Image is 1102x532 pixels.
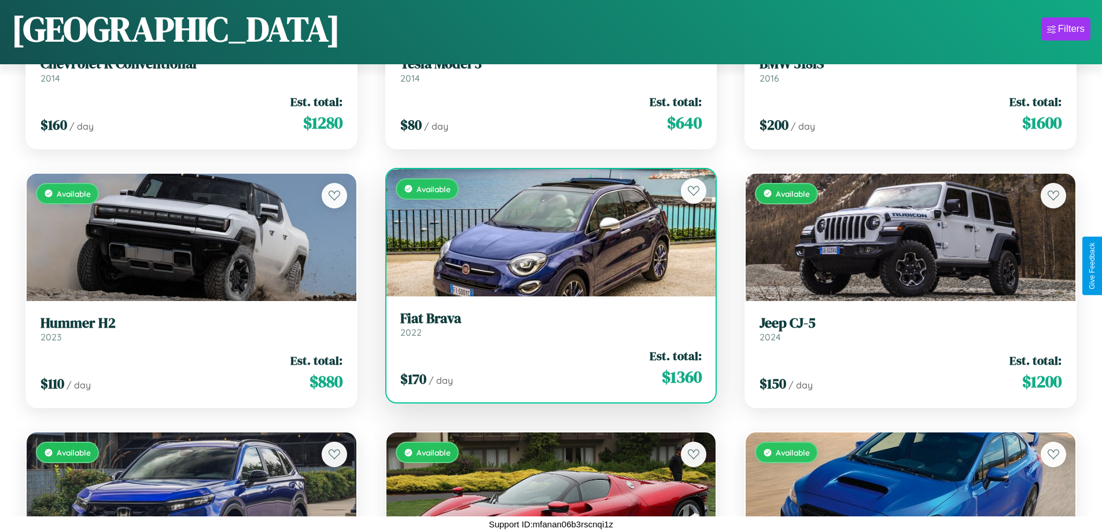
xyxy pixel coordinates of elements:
span: Available [417,447,451,457]
span: / day [429,375,453,386]
a: BMW 318iS2016 [760,56,1062,84]
span: / day [788,379,813,391]
a: Jeep CJ-52024 [760,315,1062,343]
span: / day [69,120,94,132]
span: $ 1600 [1022,111,1062,134]
span: Est. total: [650,347,702,364]
span: Available [417,184,451,194]
h3: BMW 318iS [760,56,1062,72]
span: 2016 [760,72,779,84]
span: 2024 [760,331,781,343]
span: $ 150 [760,374,786,393]
span: Available [776,447,810,457]
span: / day [67,379,91,391]
h1: [GEOGRAPHIC_DATA] [12,5,340,53]
a: Hummer H22023 [40,315,342,343]
span: Available [776,189,810,199]
span: $ 640 [667,111,702,134]
span: $ 80 [400,115,422,134]
a: Fiat Brava2022 [400,310,702,339]
span: $ 1200 [1022,370,1062,393]
span: / day [791,120,815,132]
span: 2022 [400,326,422,338]
a: Chevrolet R Conventional2014 [40,56,342,84]
span: Est. total: [1009,352,1062,369]
span: $ 160 [40,115,67,134]
h3: Chevrolet R Conventional [40,56,342,72]
span: $ 110 [40,374,64,393]
p: Support ID: mfanan06b3rscnqi1z [489,516,613,532]
span: Est. total: [290,93,342,110]
span: Available [57,189,91,199]
h3: Tesla Model 3 [400,56,702,72]
span: $ 1280 [303,111,342,134]
h3: Fiat Brava [400,310,702,327]
span: 2014 [400,72,420,84]
span: $ 200 [760,115,788,134]
span: / day [424,120,448,132]
a: Tesla Model 32014 [400,56,702,84]
span: $ 170 [400,369,426,388]
h3: Jeep CJ-5 [760,315,1062,332]
span: 2023 [40,331,61,343]
span: 2014 [40,72,60,84]
div: Give Feedback [1088,243,1096,289]
h3: Hummer H2 [40,315,342,332]
span: Est. total: [290,352,342,369]
span: Est. total: [650,93,702,110]
div: Filters [1058,23,1085,35]
button: Filters [1041,17,1090,41]
span: Available [57,447,91,457]
span: Est. total: [1009,93,1062,110]
span: $ 880 [309,370,342,393]
span: $ 1360 [662,365,702,388]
